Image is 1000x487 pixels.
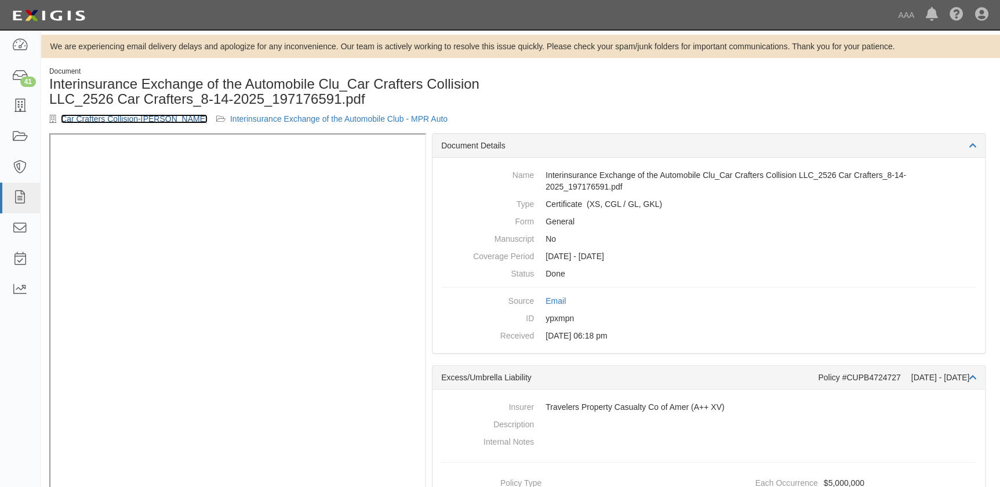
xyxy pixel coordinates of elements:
div: Document Details [432,134,985,158]
i: Help Center - Complianz [950,8,963,22]
a: AAA [892,3,920,27]
a: Car Crafters Collision-[PERSON_NAME] [61,114,208,123]
dt: Name [441,166,534,181]
dt: Form [441,213,534,227]
dt: Insurer [441,398,534,413]
dd: No [441,230,976,248]
div: Excess/Umbrella Liability [441,372,818,383]
dd: Travelers Property Casualty Co of Amer (A++ XV) [441,398,976,416]
a: Interinsurance Exchange of the Automobile Club - MPR Auto [230,114,448,123]
dt: Status [441,265,534,279]
dd: Interinsurance Exchange of the Automobile Clu_Car Crafters Collision LLC_2526 Car Crafters_8-14-2... [441,166,976,195]
dd: [DATE] 06:18 pm [441,327,976,344]
dd: ypxmpn [441,310,976,327]
div: We are experiencing email delivery delays and apologize for any inconvenience. Our team is active... [41,41,1000,52]
dd: Excess/Umbrella Liability Commercial General Liability / Garage Liability Garage Keepers Liability [441,195,976,213]
dt: Type [441,195,534,210]
h1: Interinsurance Exchange of the Automobile Clu_Car Crafters Collision LLC_2526 Car Crafters_8-14-2... [49,77,512,107]
dd: [DATE] - [DATE] [441,248,976,265]
img: logo-5460c22ac91f19d4615b14bd174203de0afe785f0fc80cf4dbbc73dc1793850b.png [9,5,89,26]
div: Policy #CUPB4724727 [DATE] - [DATE] [818,372,976,383]
a: Email [546,296,566,306]
dt: Description [441,416,534,430]
dt: Coverage Period [441,248,534,262]
dt: Manuscript [441,230,534,245]
dd: Done [441,265,976,282]
div: 41 [20,77,36,87]
div: Document [49,67,512,77]
dt: Source [441,292,534,307]
dd: General [441,213,976,230]
dt: Internal Notes [441,433,534,448]
dt: ID [441,310,534,324]
dt: Received [441,327,534,341]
